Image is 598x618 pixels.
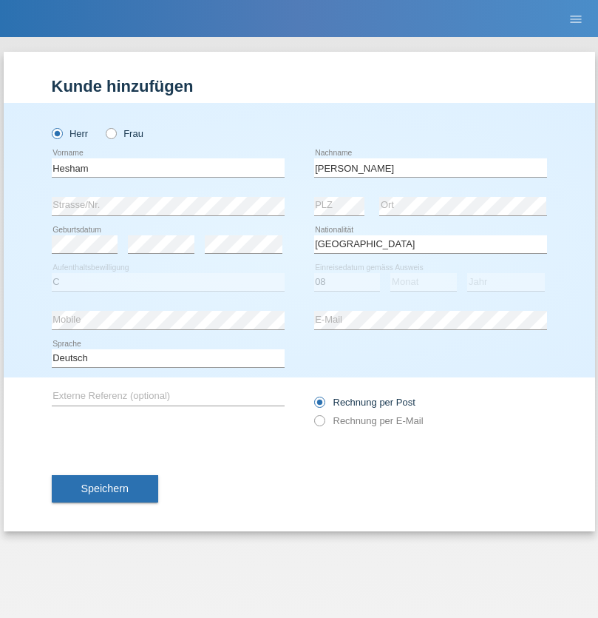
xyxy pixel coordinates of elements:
i: menu [568,12,583,27]
input: Frau [106,128,115,138]
label: Frau [106,128,143,139]
a: menu [561,14,591,23]
label: Herr [52,128,89,139]
input: Rechnung per E-Mail [314,415,324,434]
input: Rechnung per Post [314,397,324,415]
button: Speichern [52,475,158,503]
span: Speichern [81,483,129,494]
input: Herr [52,128,61,138]
label: Rechnung per E-Mail [314,415,424,426]
label: Rechnung per Post [314,397,415,408]
h1: Kunde hinzufügen [52,77,547,95]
